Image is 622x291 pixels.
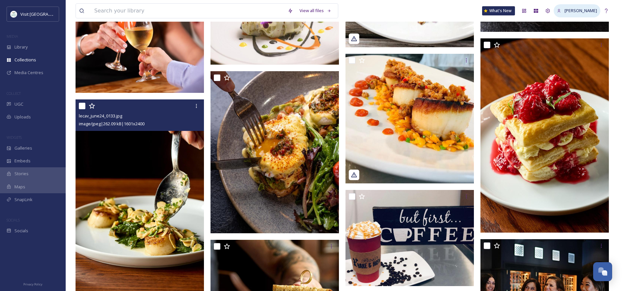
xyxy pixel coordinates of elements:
button: Open Chat [593,262,612,281]
a: [PERSON_NAME] [554,4,600,17]
span: Stories [14,171,29,177]
span: Maps [14,184,25,190]
img: 478257302_934913272151302_1476645626676858645_n.jpg [211,71,340,233]
span: Privacy Policy [23,282,42,286]
span: Uploads [14,114,31,120]
input: Search your library [91,4,284,18]
img: harryssavoy_03132025_1896016820800963683_277068741.jpg [345,54,475,183]
span: lecav_june24_0133.jpg [79,113,122,119]
span: Media Centres [14,70,43,76]
img: coffee.jpg [345,190,475,286]
img: lecav_june24_0150.jpg [480,38,610,233]
span: [PERSON_NAME] [565,8,597,13]
span: SOCIALS [7,218,20,222]
span: SnapLink [14,197,33,203]
span: COLLECT [7,91,21,96]
span: MEDIA [7,34,18,39]
span: UGC [14,101,23,107]
span: Visit [GEOGRAPHIC_DATA] [20,11,71,17]
span: Library [14,44,28,50]
a: Privacy Policy [23,280,42,288]
span: Socials [14,228,28,234]
span: WIDGETS [7,135,22,140]
span: Collections [14,57,36,63]
a: View all files [296,4,335,17]
img: download%20%281%29.jpeg [11,11,17,17]
span: image/jpeg | 262.09 kB | 1601 x 2400 [79,121,144,127]
span: Embeds [14,158,31,164]
span: Galleries [14,145,32,151]
a: What's New [482,6,515,15]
